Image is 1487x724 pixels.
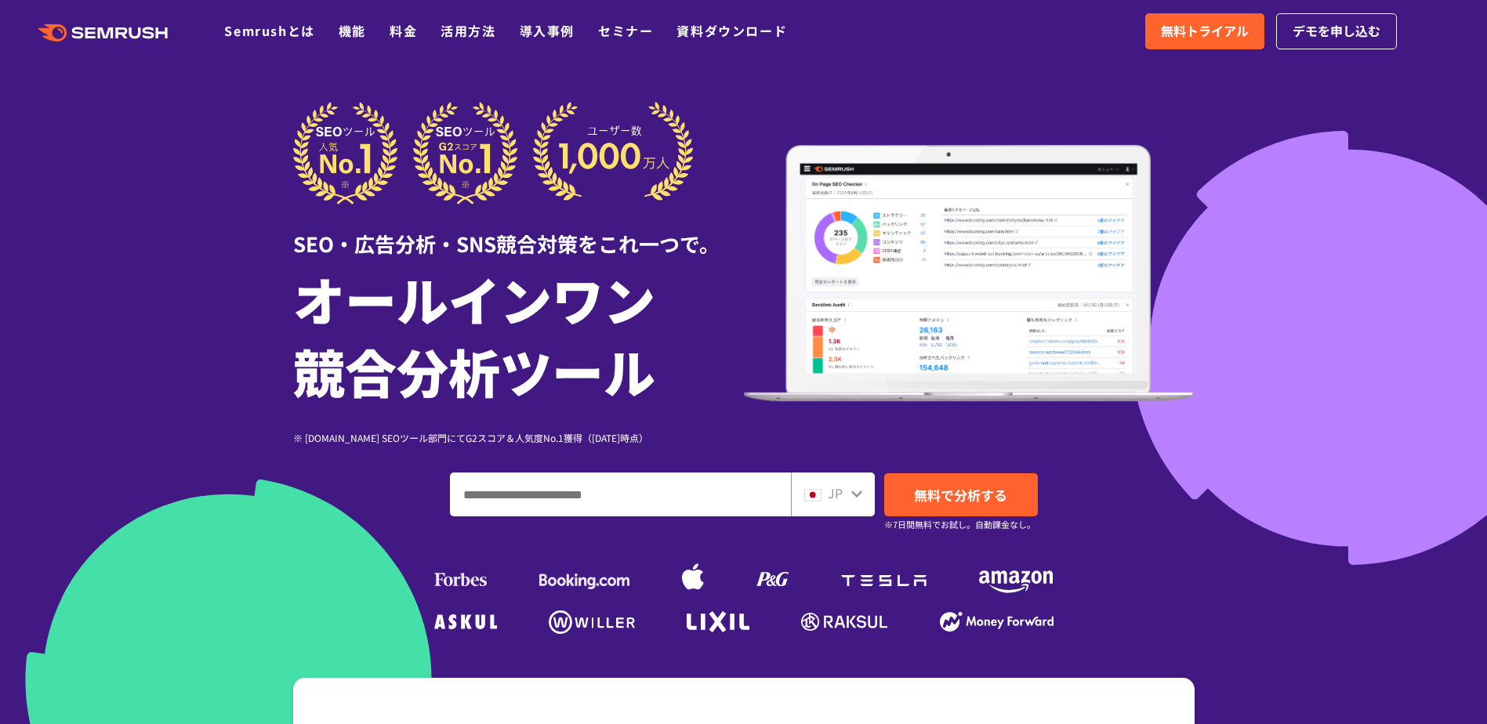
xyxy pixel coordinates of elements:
[598,21,653,40] a: セミナー
[390,21,417,40] a: 料金
[1293,21,1380,42] span: デモを申し込む
[224,21,314,40] a: Semrushとは
[293,430,744,445] div: ※ [DOMAIN_NAME] SEOツール部門にてG2スコア＆人気度No.1獲得（[DATE]時点）
[1145,13,1264,49] a: 無料トライアル
[441,21,495,40] a: 活用方法
[884,473,1038,516] a: 無料で分析する
[914,485,1007,505] span: 無料で分析する
[293,262,744,407] h1: オールインワン 競合分析ツール
[451,473,790,516] input: ドメイン、キーワードまたはURLを入力してください
[828,483,843,502] span: JP
[339,21,366,40] a: 機能
[520,21,575,40] a: 導入事例
[1276,13,1397,49] a: デモを申し込む
[1161,21,1249,42] span: 無料トライアル
[293,205,744,259] div: SEO・広告分析・SNS競合対策をこれ一つで。
[884,517,1035,532] small: ※7日間無料でお試し。自動課金なし。
[676,21,787,40] a: 資料ダウンロード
